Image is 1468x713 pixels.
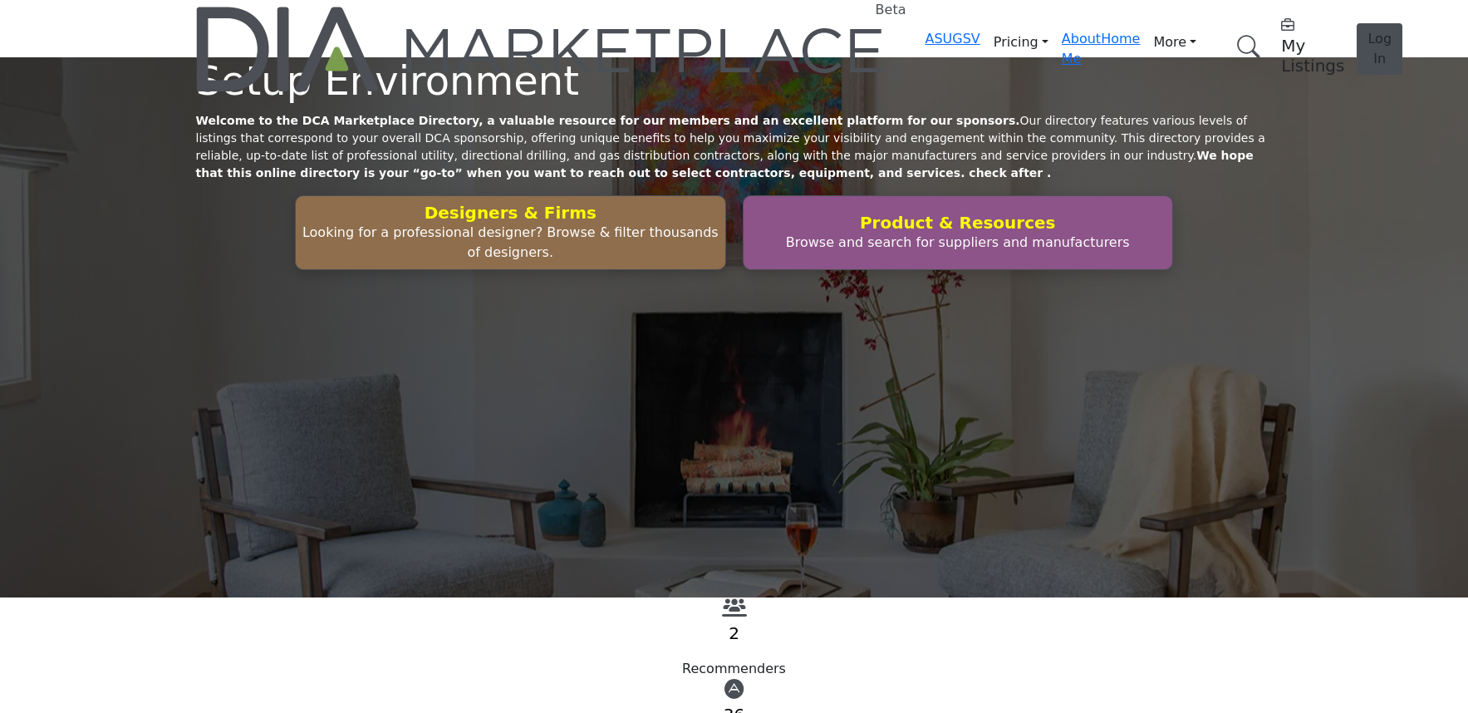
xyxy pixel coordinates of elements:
[876,2,906,17] h6: Beta
[196,112,1273,182] p: Our directory features various levels of listings that correspond to your overall DCA sponsorship...
[301,223,719,263] p: Looking for a professional designer? Browse & filter thousands of designers.
[1281,16,1344,76] div: My Listings
[1367,31,1392,66] span: Log In
[743,195,1173,270] button: Product & Resources Browse and search for suppliers and manufacturers
[749,233,1167,253] p: Browse and search for suppliers and manufacturers
[980,29,1062,56] a: Pricing
[196,114,1020,127] strong: Welcome to the DCA Marketplace Directory, a valuable resource for our members and an excellent pl...
[196,149,1254,179] strong: We hope that this online directory is your “go-to” when you want to reach out to select contracto...
[1140,29,1210,56] a: More
[196,659,1273,679] div: Recommenders
[1281,36,1344,76] h5: My Listings
[925,31,980,47] a: ASUGSV
[1220,25,1271,69] a: Search
[301,203,719,223] h2: Designers & Firms
[722,602,747,618] a: View Recommenders
[749,213,1167,233] h2: Product & Resources
[295,195,725,270] button: Designers & Firms Looking for a professional designer? Browse & filter thousands of designers.
[196,7,886,91] a: Beta
[729,623,739,643] a: 2
[1101,31,1140,47] a: Home
[1357,23,1402,75] button: Log In
[1062,31,1101,66] a: About Me
[196,7,886,91] img: Site Logo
